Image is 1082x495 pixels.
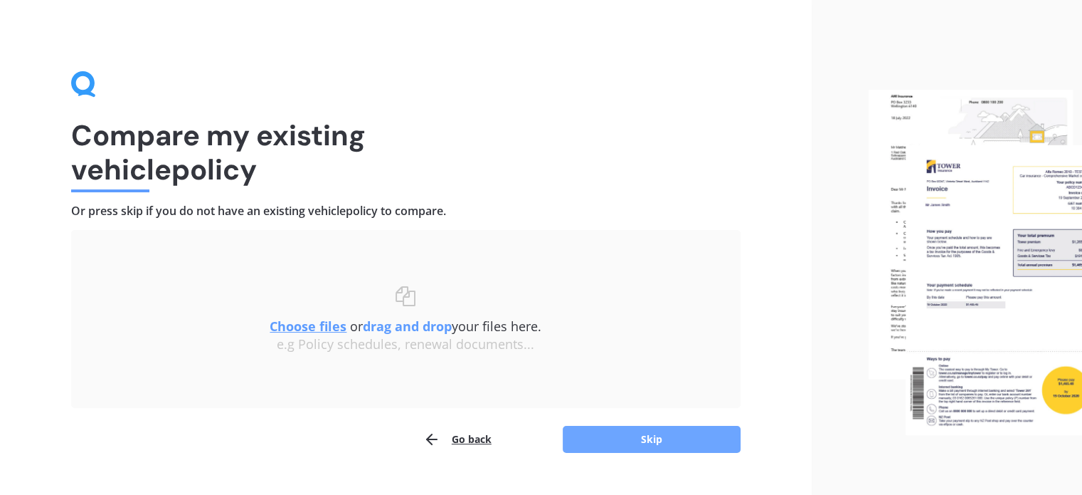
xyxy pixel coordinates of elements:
h4: Or press skip if you do not have an existing vehicle policy to compare. [71,204,741,219]
b: drag and drop [363,318,452,335]
div: e.g Policy schedules, renewal documents... [100,337,712,353]
u: Choose files [270,318,346,335]
h1: Compare my existing vehicle policy [71,118,741,187]
button: Skip [563,426,741,453]
button: Go back [423,425,492,454]
span: or your files here. [270,318,541,335]
img: files.webp [869,90,1082,435]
